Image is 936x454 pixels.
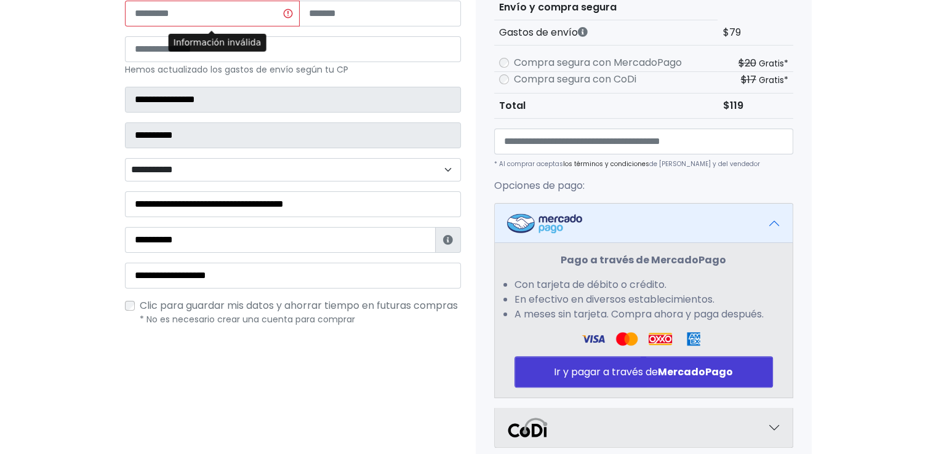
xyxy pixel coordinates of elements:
td: $79 [718,20,793,46]
input: Información inválida [125,1,300,26]
li: Con tarjeta de débito o crédito. [514,277,773,292]
li: A meses sin tarjeta. Compra ahora y paga después. [514,307,773,322]
i: Los gastos de envío dependen de códigos postales. ¡Te puedes llevar más productos en un solo envío ! [578,27,588,37]
small: Gratis* [759,74,788,86]
p: Opciones de pago: [494,178,793,193]
img: Visa Logo [582,332,605,346]
td: $119 [718,94,793,119]
span: Clic para guardar mis datos y ahorrar tiempo en futuras compras [140,298,458,313]
img: Oxxo Logo [649,332,672,346]
th: Total [494,94,718,119]
img: Visa Logo [615,332,638,346]
a: los términos y condiciones [563,159,649,169]
label: Compra segura con MercadoPago [514,55,682,70]
s: $17 [741,73,756,87]
img: Mercadopago Logo [507,213,582,233]
strong: MercadoPago [658,365,733,379]
small: Hemos actualizado los gastos de envío según tu CP [125,63,348,76]
th: Gastos de envío [494,20,718,46]
small: Gratis* [759,57,788,70]
strong: Pago a través de MercadoPago [561,253,726,267]
li: En efectivo en diversos establecimientos. [514,292,773,307]
s: $20 [738,56,756,70]
p: * Al comprar aceptas de [PERSON_NAME] y del vendedor [494,159,793,169]
i: Estafeta lo usará para ponerse en contacto en caso de tener algún problema con el envío [443,235,453,245]
label: Compra segura con CoDi [514,72,636,87]
button: Ir y pagar a través deMercadoPago [514,356,773,388]
p: * No es necesario crear una cuenta para comprar [140,313,461,326]
div: Información inválida [169,34,266,52]
img: Amex Logo [682,332,705,346]
img: Codi Logo [507,418,548,437]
